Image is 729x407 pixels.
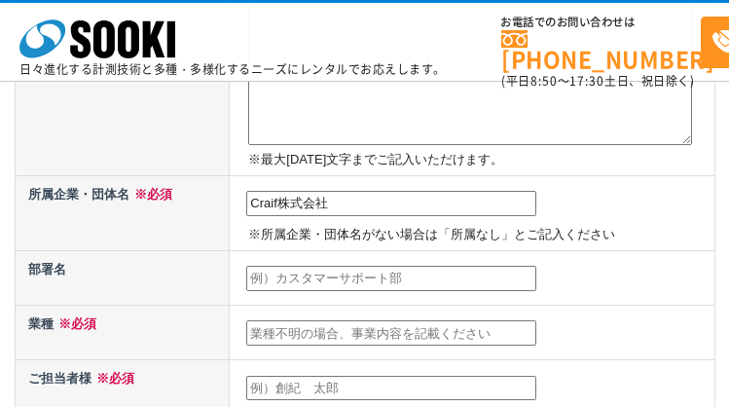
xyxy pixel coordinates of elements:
a: [PHONE_NUMBER] [501,30,701,70]
span: 17:30 [569,72,604,90]
input: 例）創紀 太郎 [246,376,536,401]
span: ※必須 [129,187,172,202]
span: ※必須 [54,316,96,331]
p: 日々進化する計測技術と多種・多様化するニーズにレンタルでお応えします。 [19,63,446,75]
th: 業種 [15,305,230,359]
span: 8:50 [530,72,558,90]
th: 所属企業・団体名 [15,175,230,250]
input: 例）株式会社ソーキ [246,191,536,216]
input: 例）カスタマーサポート部 [246,266,536,291]
p: ※所属企業・団体名がない場合は「所属なし」とご記入ください [248,225,710,245]
span: ※必須 [91,371,134,386]
span: お電話でのお問い合わせは [501,17,701,28]
p: ※最大[DATE]文字までご記入いただけます。 [248,150,710,170]
span: (平日 ～ 土日、祝日除く) [501,72,694,90]
input: 業種不明の場合、事業内容を記載ください [246,320,536,346]
th: 部署名 [15,250,230,305]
